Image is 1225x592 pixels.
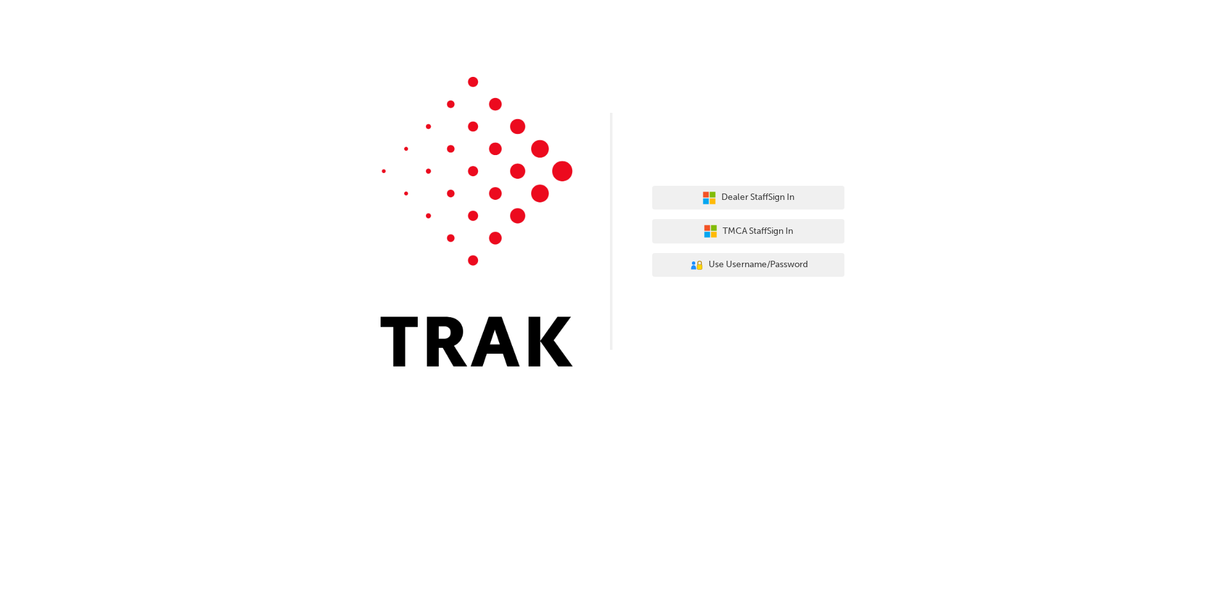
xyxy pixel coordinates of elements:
button: Use Username/Password [652,253,844,277]
span: TMCA Staff Sign In [723,224,793,239]
span: Use Username/Password [709,258,808,272]
button: TMCA StaffSign In [652,219,844,243]
span: Dealer Staff Sign In [721,190,794,205]
button: Dealer StaffSign In [652,186,844,210]
img: Trak [381,77,573,366]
